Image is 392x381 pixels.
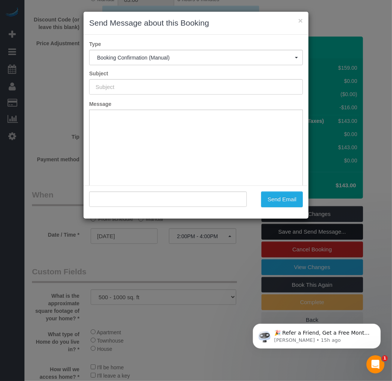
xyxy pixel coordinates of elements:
p: Message from Ellie, sent 15h ago [33,29,130,36]
button: Booking Confirmation (Manual) [89,50,303,65]
span: Booking Confirmation (Manual) [97,55,295,61]
span: 🎉 Refer a Friend, Get a Free Month! 🎉 Love Automaid? Share the love! When you refer a friend who ... [33,22,129,103]
iframe: Intercom notifications message [242,308,392,361]
label: Message [84,100,308,108]
label: Subject [84,70,308,77]
button: × [298,17,303,24]
h3: Send Message about this Booking [89,17,303,29]
button: Send Email [261,191,303,207]
iframe: Rich Text Editor, editor1 [90,110,302,228]
span: 1 [382,355,388,361]
label: Type [84,40,308,48]
input: Subject [89,79,303,95]
iframe: Intercom live chat [366,355,384,373]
